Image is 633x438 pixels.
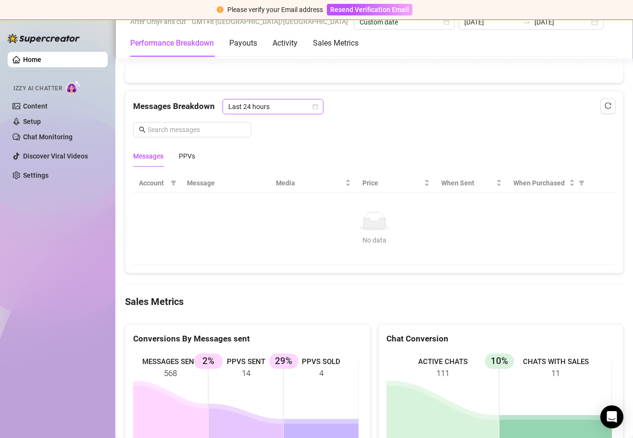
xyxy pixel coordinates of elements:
[179,151,195,161] div: PPVs
[66,80,81,94] img: AI Chatter
[600,405,623,428] div: Open Intercom Messenger
[435,174,508,193] th: When Sent
[181,174,270,193] th: Message
[133,99,615,114] div: Messages Breakdown
[276,178,343,188] span: Media
[464,17,519,27] input: Start date
[577,176,586,190] span: filter
[523,18,531,26] span: swap-right
[139,178,167,188] span: Account
[362,178,422,188] span: Price
[312,104,318,109] span: calendar
[357,174,435,193] th: Price
[133,332,362,345] div: Conversions By Messages sent
[441,178,494,188] span: When Sent
[130,37,214,49] div: Performance Breakdown
[139,126,146,133] span: search
[605,102,611,109] span: reload
[386,332,616,345] div: Chat Conversion
[508,174,589,193] th: When Purchased
[513,178,567,188] span: When Purchased
[313,37,359,49] div: Sales Metrics
[148,124,246,135] input: Search messages
[143,235,606,245] div: No data
[327,4,412,15] button: Resend Verification Email
[23,171,49,179] a: Settings
[360,15,449,29] span: Custom date
[229,37,257,49] div: Payouts
[23,102,48,110] a: Content
[579,180,584,186] span: filter
[23,133,73,141] a: Chat Monitoring
[534,17,589,27] input: End date
[228,99,318,114] span: Last 24 hours
[227,4,323,15] div: Please verify your Email address
[217,6,223,13] span: exclamation-circle
[133,151,163,161] div: Messages
[523,18,531,26] span: to
[192,14,348,29] span: GMT+8 [GEOGRAPHIC_DATA]/[GEOGRAPHIC_DATA]
[270,174,357,193] th: Media
[23,152,88,160] a: Discover Viral Videos
[8,34,80,43] img: logo-BBDzfeDw.svg
[125,295,623,308] h4: Sales Metrics
[330,6,409,13] span: Resend Verification Email
[444,19,449,25] span: calendar
[13,84,62,93] span: Izzy AI Chatter
[130,14,186,29] span: After OnlyFans cut
[171,180,176,186] span: filter
[169,176,178,190] span: filter
[23,56,41,63] a: Home
[273,37,298,49] div: Activity
[23,118,41,125] a: Setup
